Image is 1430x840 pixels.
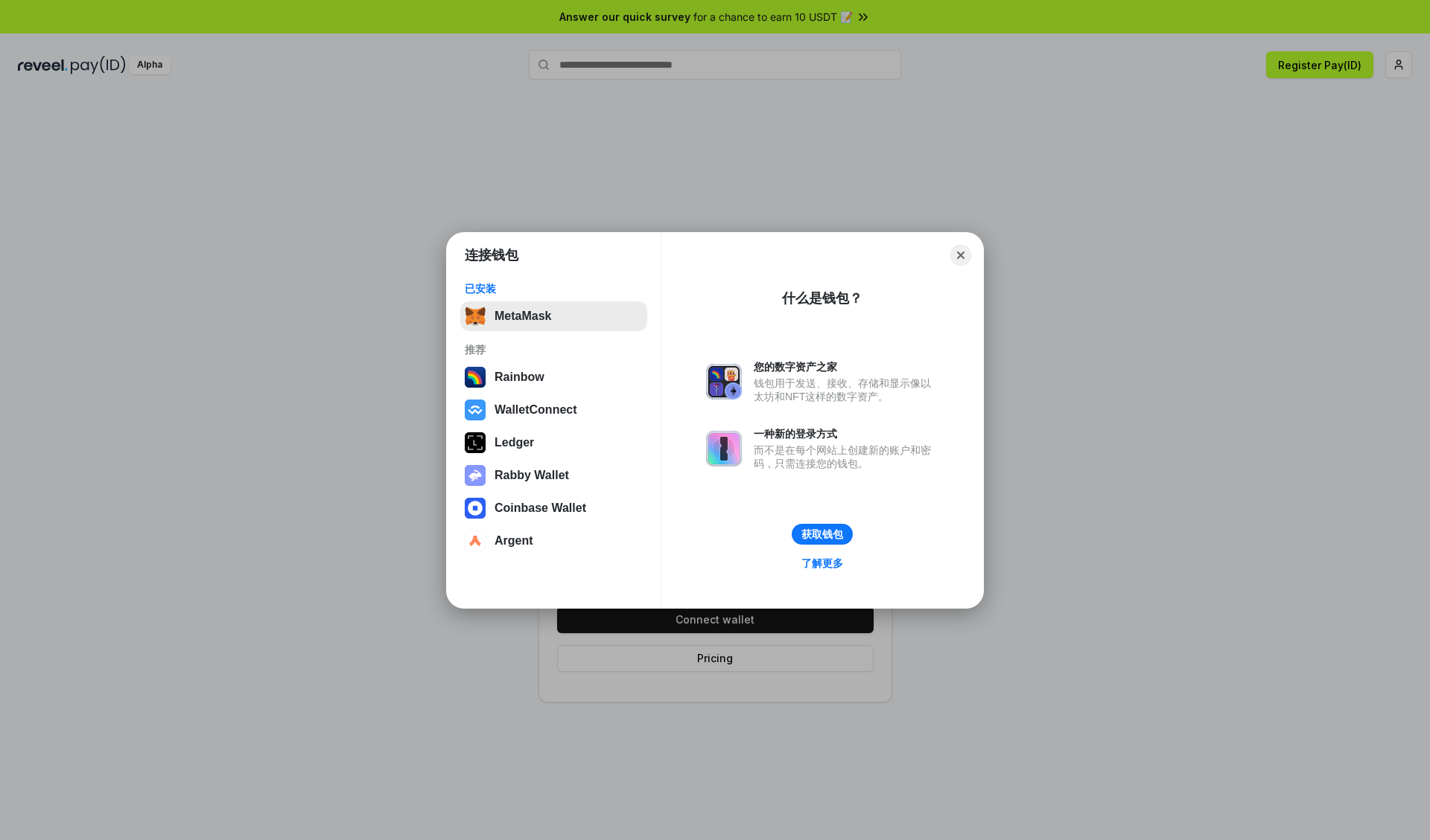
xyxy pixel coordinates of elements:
[754,360,938,373] div: 您的数字资产之家
[495,436,534,449] div: Ledger
[495,371,544,384] div: Rainbow
[460,428,647,458] button: Ledger
[782,289,862,307] div: 什么是钱包？
[460,526,647,556] button: Argent
[465,432,486,453] img: svg+xml,%3Csvg%20xmlns%3D%22http%3A%2F%2Fwww.w3.org%2F2000%2Fsvg%22%20width%3D%2228%22%20height%3...
[801,528,843,541] div: 获取钱包
[495,403,577,417] div: WalletConnect
[792,524,853,545] button: 获取钱包
[465,530,486,551] img: svg+xml,%3Csvg%20width%3D%2228%22%20height%3D%2228%22%20viewBox%3D%220%200%2028%2028%22%20fill%3D...
[460,362,647,392] button: Rainbow
[465,306,486,327] img: svg+xml,%3Csvg%20fill%3D%22none%22%20height%3D%2233%22%20viewBox%3D%220%200%2035%2033%22%20width%...
[465,246,518,264] h1: 连接钱包
[460,301,647,331] button: MetaMask
[465,367,486,388] img: svg+xml,%3Csvg%20width%3D%22120%22%20height%3D%22120%22%20viewBox%3D%220%200%20120%20120%22%20fil...
[706,364,742,400] img: svg+xml,%3Csvg%20xmlns%3D%22http%3A%2F%2Fwww.w3.org%2F2000%2Fsvg%22%20fill%3D%22none%22%20viewBox...
[465,400,486,420] img: svg+xml,%3Csvg%20width%3D%2228%22%20height%3D%2228%22%20viewBox%3D%220%200%2028%2028%22%20fill%3D...
[706,431,742,467] img: svg+xml,%3Csvg%20xmlns%3D%22http%3A%2F%2Fwww.w3.org%2F2000%2Fsvg%22%20fill%3D%22none%22%20viewBox...
[460,461,647,490] button: Rabby Wallet
[754,376,938,403] div: 钱包用于发送、接收、存储和显示像以太坊和NFT这样的数字资产。
[495,501,586,515] div: Coinbase Wallet
[465,498,486,519] img: svg+xml,%3Csvg%20width%3D%2228%22%20height%3D%2228%22%20viewBox%3D%220%200%2028%2028%22%20fill%3D...
[495,469,569,482] div: Rabby Wallet
[465,282,643,295] div: 已安装
[792,554,852,573] a: 了解更多
[950,245,971,266] button: Close
[465,343,643,356] div: 推荐
[495,534,533,548] div: Argent
[801,557,843,570] div: 了解更多
[460,493,647,523] button: Coinbase Wallet
[495,310,551,323] div: MetaMask
[754,443,938,470] div: 而不是在每个网站上创建新的账户和密码，只需连接您的钱包。
[465,465,486,486] img: svg+xml,%3Csvg%20xmlns%3D%22http%3A%2F%2Fwww.w3.org%2F2000%2Fsvg%22%20fill%3D%22none%22%20viewBox...
[460,395,647,425] button: WalletConnect
[754,427,938,440] div: 一种新的登录方式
